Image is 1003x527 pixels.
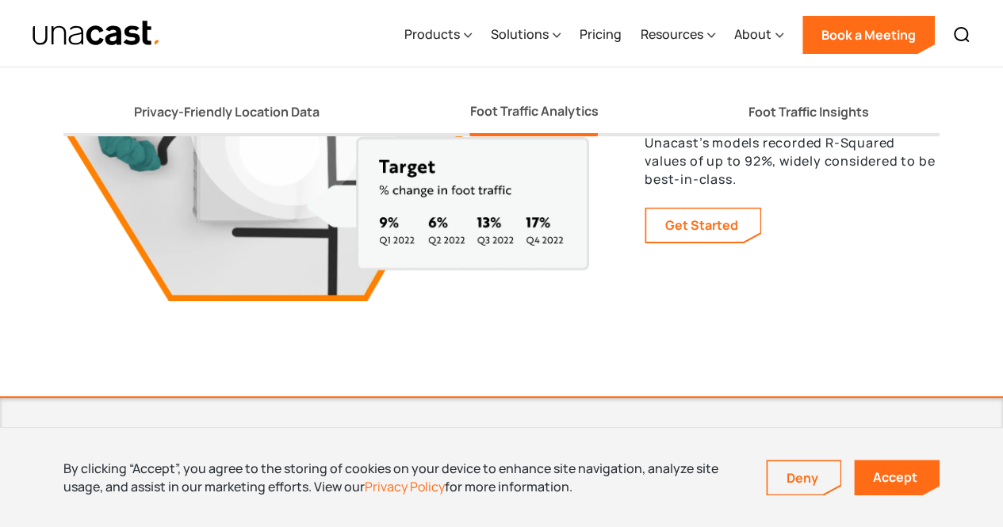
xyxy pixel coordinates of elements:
img: Unacast text logo [32,20,161,48]
a: Privacy Policy [365,478,445,495]
div: About [734,2,783,67]
a: Book a meeting to discover our foot traffic data capabilities [646,208,760,242]
a: Book a Meeting [802,16,935,54]
div: Products [404,25,460,44]
a: Deny [768,461,840,495]
div: Solutions [491,25,549,44]
div: Resources [641,2,715,67]
a: home [32,20,161,48]
div: Solutions [491,2,561,67]
div: Products [404,2,472,67]
div: Foot Traffic Insights [748,104,869,120]
div: By clicking “Accept”, you agree to the storing of cookies on your device to enhance site navigati... [63,460,742,495]
a: Pricing [580,2,622,67]
div: Privacy-Friendly Location Data [134,104,320,120]
img: Search icon [952,25,971,44]
div: About [734,25,771,44]
div: Resources [641,25,703,44]
div: Foot Traffic Analytics [469,101,598,120]
a: Accept [854,460,940,495]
